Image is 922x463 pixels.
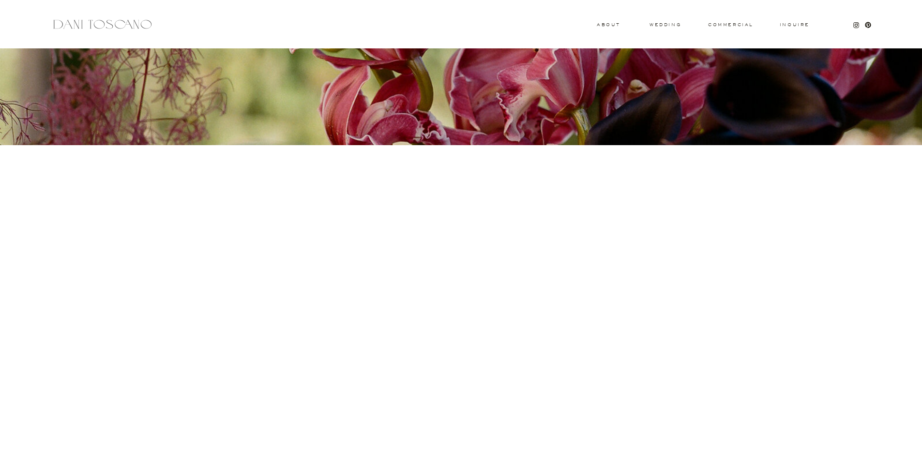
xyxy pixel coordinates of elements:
[708,23,753,27] a: commercial
[779,23,810,28] a: Inquire
[650,23,681,26] a: wedding
[597,23,618,26] a: About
